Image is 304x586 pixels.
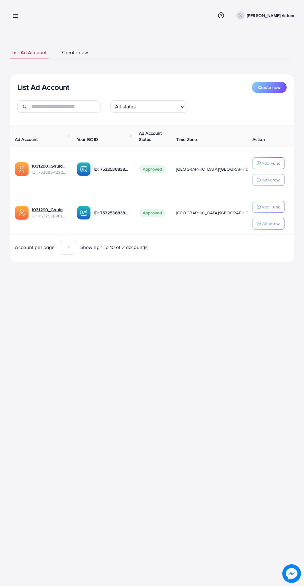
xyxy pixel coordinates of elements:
[80,244,149,251] span: Showing 1 To 10 of 2 account(s)
[258,84,280,90] span: Create new
[114,102,137,111] span: All status
[253,136,265,142] span: Action
[94,165,129,173] p: ID: 7532538838637019152
[110,100,188,113] div: Search for option
[253,218,284,230] button: Withdraw
[139,165,166,173] span: Approved
[62,49,88,56] span: Create new
[262,160,280,167] p: Add Fund
[262,176,279,184] p: Withdraw
[15,206,29,220] img: ic-ads-acc.e4c84228.svg
[176,210,262,216] span: [GEOGRAPHIC_DATA]/[GEOGRAPHIC_DATA]
[32,213,67,219] span: ID: 7532538961244635153
[32,163,67,169] a: 1031290_Ghulam Rasool Aslam 2_1753902599199
[32,169,67,175] span: ID: 7532954232266326017
[247,12,294,19] p: [PERSON_NAME] Aslam
[15,244,55,251] span: Account per page
[32,207,67,219] div: <span class='underline'>1031290_Ghulam Rasool Aslam_1753805901568</span></br>7532538961244635153
[282,564,301,583] img: image
[262,220,279,227] p: Withdraw
[32,163,67,176] div: <span class='underline'>1031290_Ghulam Rasool Aslam 2_1753902599199</span></br>7532954232266326017
[17,83,69,92] h3: List Ad Account
[11,49,47,56] span: List Ad Account
[32,207,67,213] a: 1031290_Ghulam Rasool Aslam_1753805901568
[15,162,29,176] img: ic-ads-acc.e4c84228.svg
[234,11,294,20] a: [PERSON_NAME] Aslam
[94,209,129,216] p: ID: 7532538838637019152
[252,82,287,93] button: Create new
[138,101,178,111] input: Search for option
[176,136,197,142] span: Time Zone
[77,206,91,220] img: ic-ba-acc.ded83a64.svg
[253,174,284,186] button: Withdraw
[15,136,38,142] span: Ad Account
[139,130,162,142] span: Ad Account Status
[139,209,166,217] span: Approved
[176,166,262,172] span: [GEOGRAPHIC_DATA]/[GEOGRAPHIC_DATA]
[77,136,98,142] span: Your BC ID
[77,162,91,176] img: ic-ba-acc.ded83a64.svg
[253,157,284,169] button: Add Fund
[262,203,280,211] p: Add Fund
[253,201,284,213] button: Add Fund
